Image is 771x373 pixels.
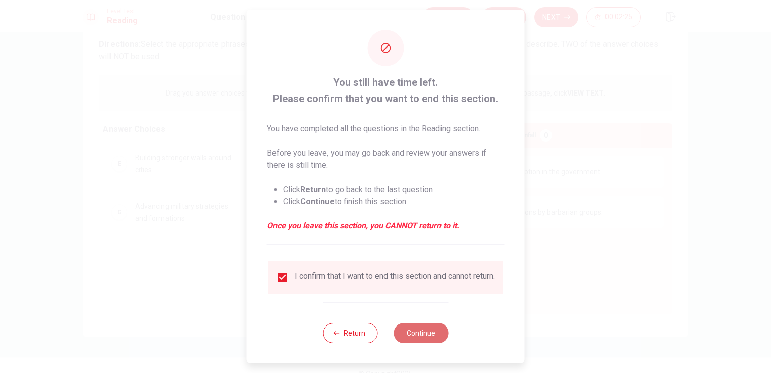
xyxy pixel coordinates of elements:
[267,220,505,232] em: Once you leave this section, you CANNOT return to it.
[267,74,505,107] span: You still have time left. Please confirm that you want to end this section.
[267,123,505,135] p: You have completed all the questions in the Reading section.
[394,323,448,343] button: Continue
[283,196,505,208] li: Click to finish this section.
[283,183,505,196] li: Click to go back to the last question
[300,184,326,194] strong: Return
[267,147,505,171] p: Before you leave, you may go back and review your answers if there is still time.
[323,323,377,343] button: Return
[295,271,495,284] div: I confirm that I want to end this section and cannot return.
[300,197,335,206] strong: Continue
